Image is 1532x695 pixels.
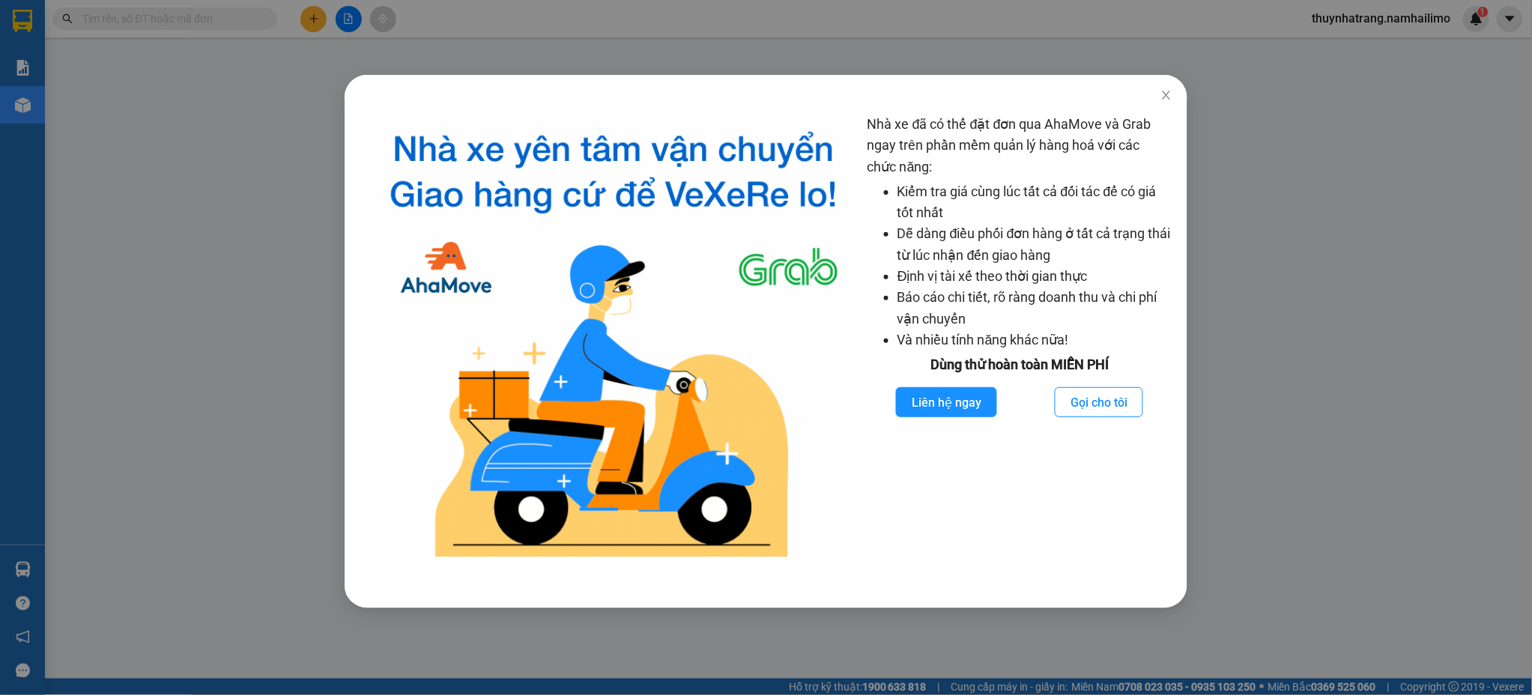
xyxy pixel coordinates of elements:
button: Gọi cho tôi [1055,387,1143,417]
div: Nhà xe đã có thể đặt đơn qua AhaMove và Grab ngay trên phần mềm quản lý hàng hoá với các chức năng: [868,114,1172,571]
div: Dùng thử hoàn toàn MIỄN PHÍ [868,354,1172,375]
li: Định vị tài xế theo thời gian thực [897,266,1172,287]
span: close [1160,89,1172,101]
span: Gọi cho tôi [1071,393,1127,412]
li: Dễ dàng điều phối đơn hàng ở tất cả trạng thái từ lúc nhận đến giao hàng [897,223,1172,266]
button: Liên hệ ngay [897,387,998,417]
li: Và nhiều tính năng khác nữa! [897,330,1172,350]
li: Báo cáo chi tiết, rõ ràng doanh thu và chi phí vận chuyển [897,287,1172,330]
span: Liên hệ ngay [912,393,982,412]
button: Close [1145,75,1187,117]
img: logo [372,114,856,571]
li: Kiểm tra giá cùng lúc tất cả đối tác để có giá tốt nhất [897,181,1172,224]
